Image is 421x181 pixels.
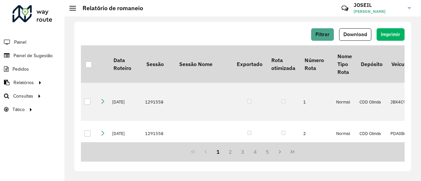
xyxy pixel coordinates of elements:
[333,83,356,121] td: Normal
[286,146,299,158] button: Last Page
[274,146,286,158] button: Next Page
[300,121,333,147] td: 2
[356,121,387,147] td: CDD Olinda
[142,83,175,121] td: 1291558
[109,121,142,147] td: [DATE]
[377,28,405,41] button: Imprimir
[142,121,175,147] td: 1291558
[356,45,387,83] th: Depósito
[300,45,333,83] th: Número Rota
[12,66,29,73] span: Pedidos
[339,28,371,41] button: Download
[267,45,300,83] th: Rota otimizada
[109,45,142,83] th: Data Roteiro
[13,79,34,86] span: Relatórios
[12,106,25,113] span: Tático
[14,39,26,46] span: Painel
[261,146,274,158] button: 5
[356,83,387,121] td: CDD Olinda
[387,121,413,147] td: PDA0B61
[387,45,413,83] th: Veículo
[354,9,403,14] span: [PERSON_NAME]
[300,83,333,121] td: 1
[315,32,330,37] span: Filtrar
[13,93,33,100] span: Consultas
[224,146,236,158] button: 2
[236,146,249,158] button: 3
[333,45,356,83] th: Nome Tipo Rota
[76,5,143,12] h2: Relatório de romaneio
[175,45,232,83] th: Sessão Nome
[249,146,261,158] button: 4
[387,83,413,121] td: JBX4C92
[232,45,267,83] th: Exportado
[338,1,352,15] a: Contato Rápido
[333,121,356,147] td: Normal
[109,83,142,121] td: [DATE]
[343,32,367,37] span: Download
[13,52,53,59] span: Painel de Sugestão
[354,2,403,8] h3: JOSEIL
[142,45,175,83] th: Sessão
[311,28,334,41] button: Filtrar
[381,32,400,37] span: Imprimir
[212,146,224,158] button: 1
